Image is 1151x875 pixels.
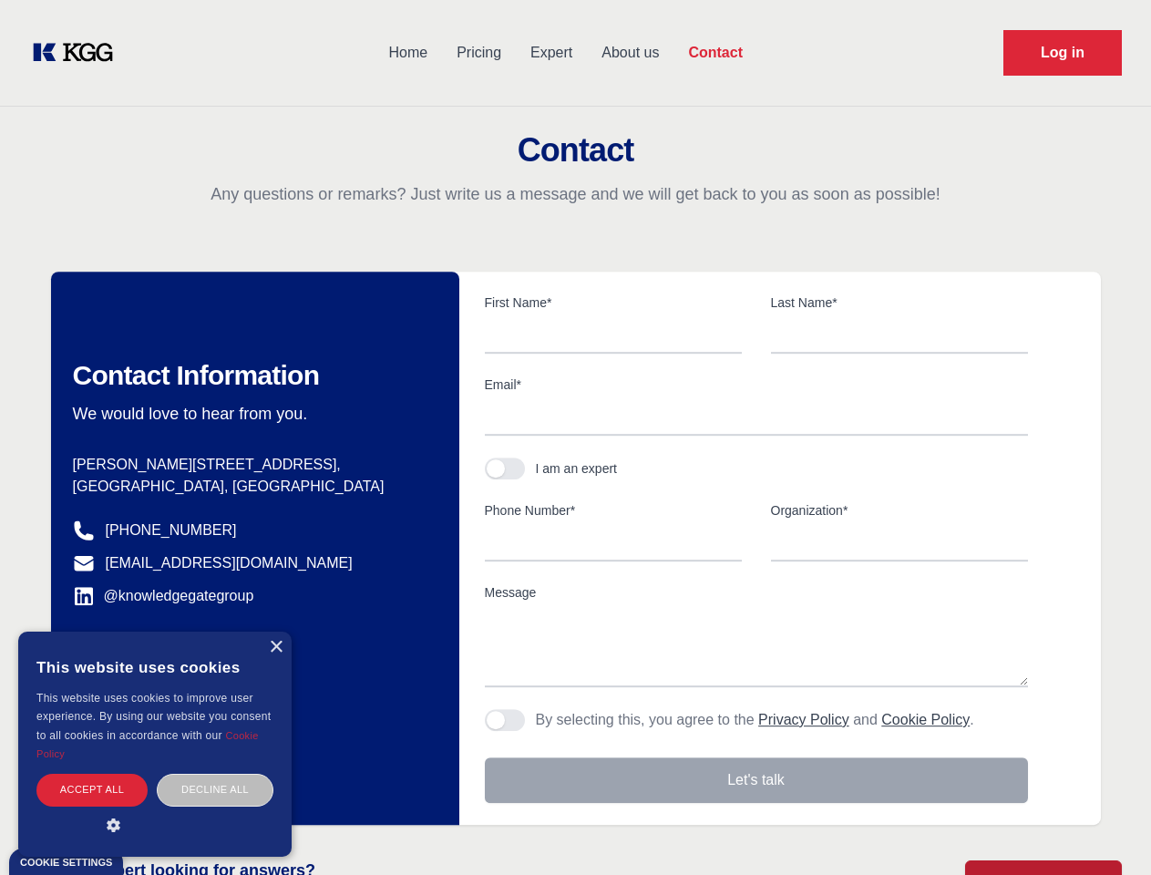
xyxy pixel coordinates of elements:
[106,520,237,541] a: [PHONE_NUMBER]
[22,132,1129,169] h2: Contact
[673,29,757,77] a: Contact
[73,585,254,607] a: @knowledgegategroup
[73,359,430,392] h2: Contact Information
[485,376,1028,394] label: Email*
[20,858,112,868] div: Cookie settings
[1003,30,1122,76] a: Request Demo
[73,476,430,498] p: [GEOGRAPHIC_DATA], [GEOGRAPHIC_DATA]
[516,29,587,77] a: Expert
[771,293,1028,312] label: Last Name*
[22,183,1129,205] p: Any questions or remarks? Just write us a message and we will get back to you as soon as possible!
[269,641,283,654] div: Close
[157,774,273,806] div: Decline all
[485,501,742,520] label: Phone Number*
[485,583,1028,602] label: Message
[73,403,430,425] p: We would love to hear from you.
[36,774,148,806] div: Accept all
[36,692,271,742] span: This website uses cookies to improve user experience. By using our website you consent to all coo...
[485,757,1028,803] button: Let's talk
[536,459,618,478] div: I am an expert
[36,730,259,759] a: Cookie Policy
[1060,787,1151,875] iframe: Chat Widget
[881,712,970,727] a: Cookie Policy
[36,645,273,689] div: This website uses cookies
[106,552,353,574] a: [EMAIL_ADDRESS][DOMAIN_NAME]
[536,709,974,731] p: By selecting this, you agree to the and .
[758,712,849,727] a: Privacy Policy
[29,38,128,67] a: KOL Knowledge Platform: Talk to Key External Experts (KEE)
[374,29,442,77] a: Home
[73,454,430,476] p: [PERSON_NAME][STREET_ADDRESS],
[485,293,742,312] label: First Name*
[442,29,516,77] a: Pricing
[771,501,1028,520] label: Organization*
[587,29,673,77] a: About us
